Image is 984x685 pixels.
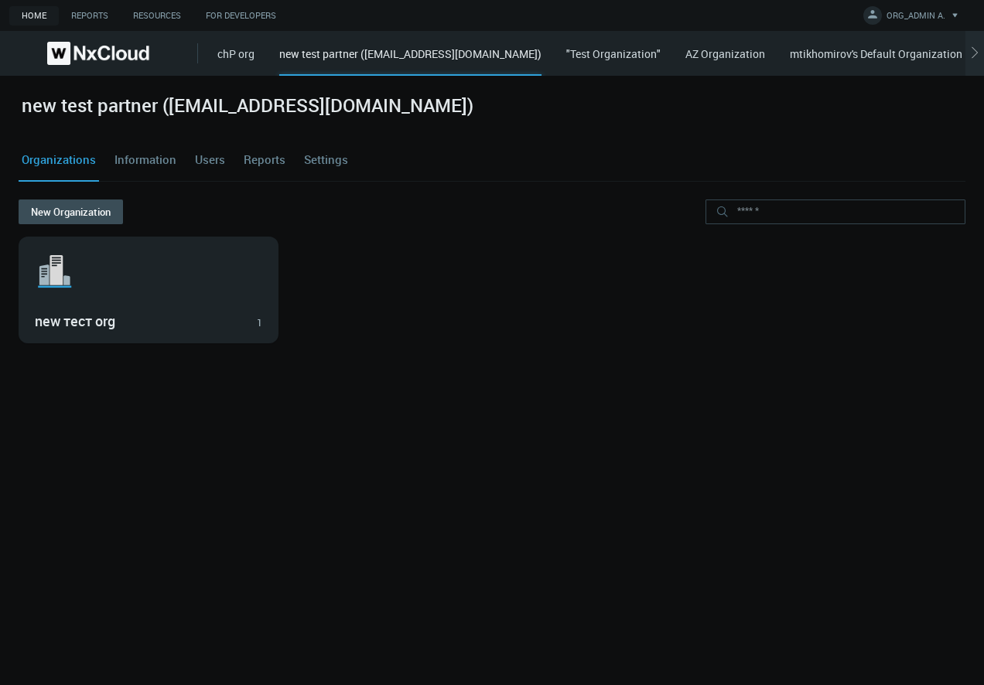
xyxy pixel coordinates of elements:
[192,139,228,181] a: Users
[193,6,289,26] a: For Developers
[790,46,962,61] a: mtikhomirov's Default Organization
[111,139,179,181] a: Information
[887,9,945,27] span: ORG_ADMIN A.
[217,46,255,61] a: chP org
[22,94,473,117] h2: new test partner ([EMAIL_ADDRESS][DOMAIN_NAME])
[257,315,262,331] div: 1
[301,139,351,181] a: Settings
[59,6,121,26] a: Reports
[241,139,289,181] a: Reports
[685,46,765,61] a: AZ Organization
[566,46,661,61] a: "Test Organization"
[9,6,59,26] a: Home
[47,42,149,65] img: Nx Cloud logo
[279,46,542,76] div: new test partner ([EMAIL_ADDRESS][DOMAIN_NAME])
[19,199,123,224] button: New Organization
[35,313,240,330] h3: new тест org
[19,139,99,181] a: Organizations
[121,6,193,26] a: Resources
